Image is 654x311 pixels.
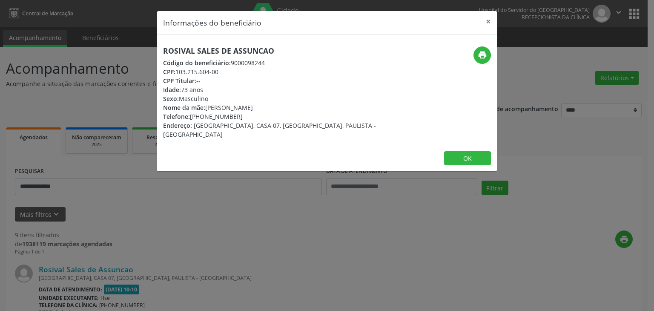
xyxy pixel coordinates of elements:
[444,151,491,166] button: OK
[163,103,378,112] div: [PERSON_NAME]
[163,46,378,55] h5: Rosival Sales de Assuncao
[163,112,190,121] span: Telefone:
[163,68,175,76] span: CPF:
[480,11,497,32] button: Close
[163,85,378,94] div: 73 anos
[163,76,378,85] div: --
[478,50,487,60] i: print
[163,112,378,121] div: [PHONE_NUMBER]
[163,121,376,138] span: [GEOGRAPHIC_DATA], CASA 07, [GEOGRAPHIC_DATA], PAULISTA - [GEOGRAPHIC_DATA]
[473,46,491,64] button: print
[163,67,378,76] div: 103.215.604-00
[163,86,181,94] span: Idade:
[163,94,378,103] div: Masculino
[163,58,378,67] div: 9000098244
[163,59,231,67] span: Código do beneficiário:
[163,17,261,28] h5: Informações do beneficiário
[163,95,179,103] span: Sexo:
[163,104,205,112] span: Nome da mãe:
[163,121,192,130] span: Endereço:
[163,77,196,85] span: CPF Titular:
